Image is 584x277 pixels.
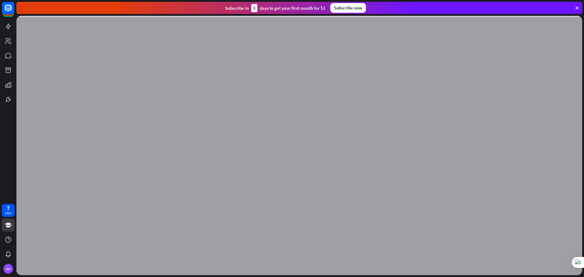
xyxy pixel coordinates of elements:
[330,3,366,13] div: Subscribe now
[3,264,13,274] div: HV
[5,211,11,215] div: days
[225,4,325,12] div: Subscribe in days to get your first month for $1
[2,204,15,217] a: 7 days
[251,4,257,12] div: 3
[7,206,10,211] div: 7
